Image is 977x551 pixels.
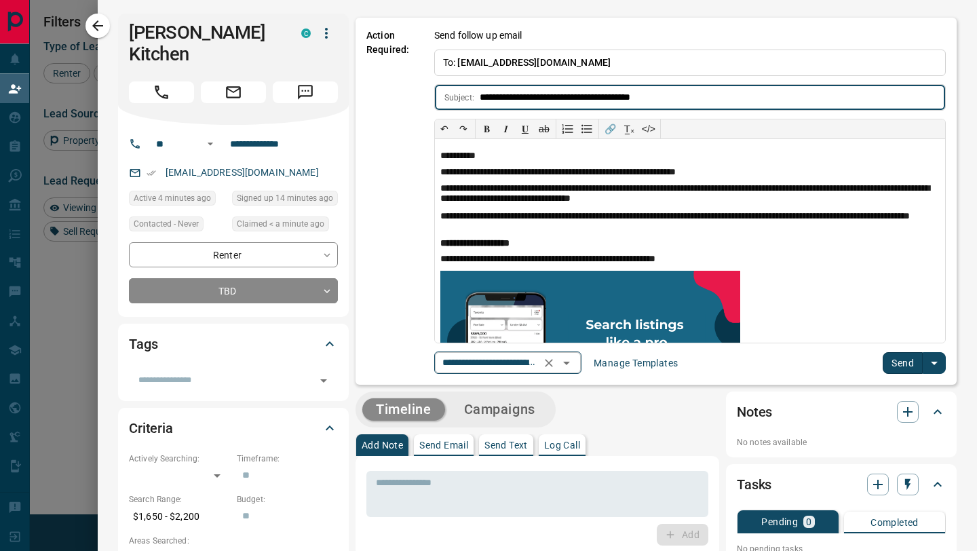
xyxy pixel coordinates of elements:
[362,440,403,450] p: Add Note
[237,493,338,506] p: Budget:
[497,119,516,138] button: 𝑰
[134,217,199,231] span: Contacted - Never
[516,119,535,138] button: 𝐔
[434,50,946,76] p: To:
[737,396,946,428] div: Notes
[457,57,611,68] span: [EMAIL_ADDRESS][DOMAIN_NAME]
[129,506,230,528] p: $1,650 - $2,200
[314,371,333,390] button: Open
[366,28,414,374] p: Action Required:
[129,453,230,465] p: Actively Searching:
[237,453,338,465] p: Timeframe:
[737,474,771,495] h2: Tasks
[440,271,740,402] img: search_like_a_pro.png
[129,493,230,506] p: Search Range:
[544,440,580,450] p: Log Call
[620,119,639,138] button: T̲ₓ
[237,217,324,231] span: Claimed < a minute ago
[484,440,528,450] p: Send Text
[301,28,311,38] div: condos.ca
[737,468,946,501] div: Tasks
[129,22,281,65] h1: [PERSON_NAME] Kitchen
[586,352,686,374] button: Manage Templates
[522,123,529,134] span: 𝐔
[147,168,156,178] svg: Email Verified
[577,119,596,138] button: Bullet list
[202,136,218,152] button: Open
[535,119,554,138] button: ab
[454,119,473,138] button: ↷
[883,352,946,374] div: split button
[539,354,558,373] button: Clear
[435,119,454,138] button: ↶
[539,123,550,134] s: ab
[237,191,333,205] span: Signed up 14 minutes ago
[129,412,338,444] div: Criteria
[451,398,549,421] button: Campaigns
[870,518,919,527] p: Completed
[129,81,194,103] span: Call
[883,352,923,374] button: Send
[761,517,798,527] p: Pending
[558,119,577,138] button: Numbered list
[273,81,338,103] span: Message
[737,436,946,449] p: No notes available
[434,28,522,43] p: Send follow up email
[419,440,468,450] p: Send Email
[806,517,811,527] p: 0
[129,328,338,360] div: Tags
[737,401,772,423] h2: Notes
[478,119,497,138] button: 𝐁
[129,278,338,303] div: TBD
[129,333,157,355] h2: Tags
[232,191,338,210] div: Fri Sep 12 2025
[557,354,576,373] button: Open
[134,191,211,205] span: Active 4 minutes ago
[601,119,620,138] button: 🔗
[444,92,474,104] p: Subject:
[129,417,173,439] h2: Criteria
[166,167,319,178] a: [EMAIL_ADDRESS][DOMAIN_NAME]
[129,242,338,267] div: Renter
[129,535,338,547] p: Areas Searched:
[362,398,445,421] button: Timeline
[639,119,658,138] button: </>
[201,81,266,103] span: Email
[232,216,338,235] div: Fri Sep 12 2025
[129,191,225,210] div: Fri Sep 12 2025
